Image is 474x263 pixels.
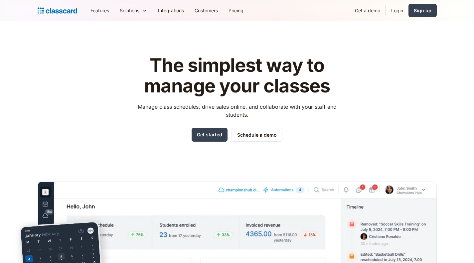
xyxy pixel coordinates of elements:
a: home [38,6,77,15]
a: Customers [189,3,223,18]
a: Get started [192,128,228,142]
a: Schedule a demo [232,128,282,142]
a: Sign up [408,4,437,17]
a: Features [85,3,114,18]
a: Integrations [153,3,189,18]
div: Solutions [114,3,153,18]
a: Get a demo [350,3,386,18]
p: Manage class schedules, drive sales online, and collaborate with your staff and students. [131,103,343,119]
h1: The simplest way to manage your classes [131,55,343,96]
a: Pricing [223,3,249,18]
a: Login [386,3,408,18]
div: Sign up [414,7,431,14]
div: Solutions [120,7,139,14]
